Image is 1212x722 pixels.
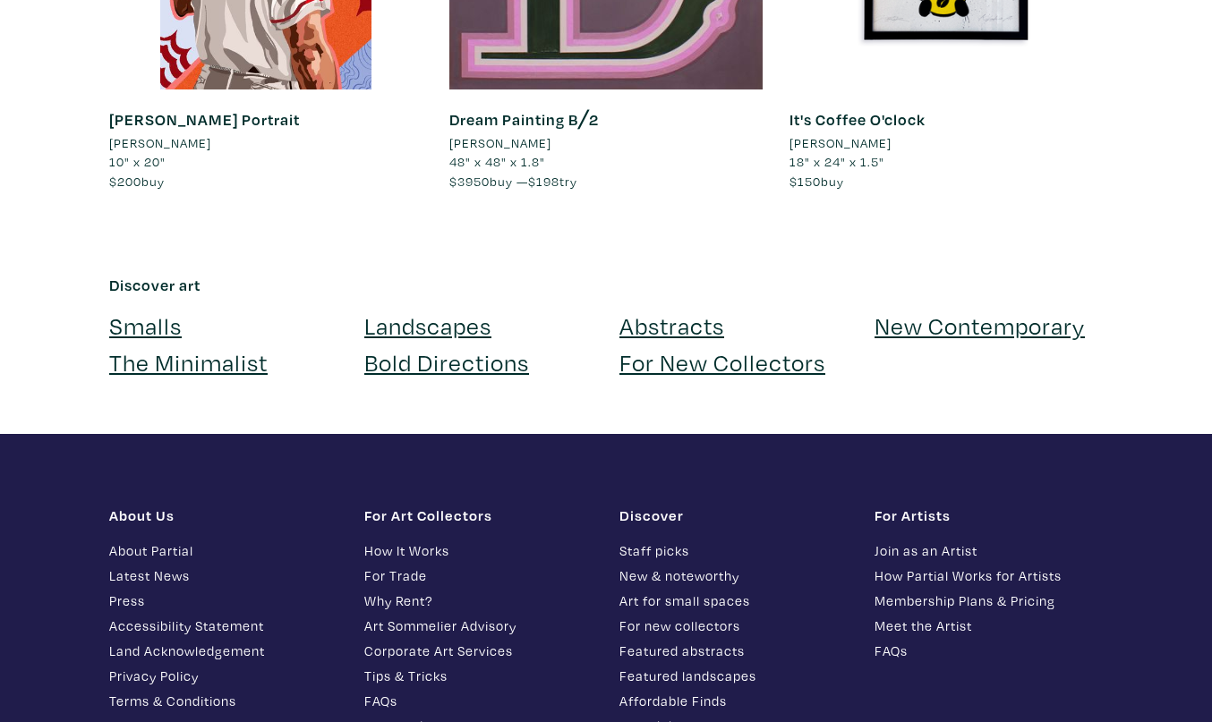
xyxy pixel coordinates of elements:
[619,641,848,661] a: Featured abstracts
[790,109,926,130] a: It's Coffee O'clock
[449,133,763,153] a: [PERSON_NAME]
[109,616,337,636] a: Accessibility Statement
[619,590,848,611] a: Art for small spaces
[364,666,593,686] a: Tips & Tricks
[109,276,1103,295] h6: Discover art
[875,506,1103,524] h1: For Artists
[875,641,1103,661] a: FAQs
[364,590,593,611] a: Why Rent?
[790,133,892,153] li: [PERSON_NAME]
[109,173,141,190] span: $200
[790,133,1103,153] a: [PERSON_NAME]
[790,173,844,190] span: buy
[364,691,593,711] a: FAQs
[619,565,848,586] a: New & noteworthy
[449,173,490,190] span: $3950
[619,540,848,561] a: Staff picks
[109,590,337,611] a: Press
[619,691,848,711] a: Affordable Finds
[364,565,593,586] a: For Trade
[875,540,1103,561] a: Join as an Artist
[449,109,599,130] a: Dream Painting B╱2
[619,616,848,636] a: For new collectors
[109,109,300,130] a: [PERSON_NAME] Portrait
[790,173,821,190] span: $150
[449,173,577,190] span: buy — try
[619,666,848,686] a: Featured landscapes
[364,310,491,341] a: Landscapes
[109,346,268,378] a: The Minimalist
[109,133,211,153] li: [PERSON_NAME]
[109,506,337,524] h1: About Us
[364,346,529,378] a: Bold Directions
[109,641,337,661] a: Land Acknowledgement
[619,346,825,378] a: For New Collectors
[109,153,166,170] span: 10" x 20"
[875,565,1103,586] a: How Partial Works for Artists
[109,133,422,153] a: [PERSON_NAME]
[364,540,593,561] a: How It Works
[109,540,337,561] a: About Partial
[109,310,182,341] a: Smalls
[449,133,551,153] li: [PERSON_NAME]
[528,173,559,190] span: $198
[364,641,593,661] a: Corporate Art Services
[109,173,165,190] span: buy
[875,616,1103,636] a: Meet the Artist
[790,153,884,170] span: 18" x 24" x 1.5"
[109,666,337,686] a: Privacy Policy
[364,506,593,524] h1: For Art Collectors
[364,616,593,636] a: Art Sommelier Advisory
[875,310,1085,341] a: New Contemporary
[109,565,337,586] a: Latest News
[109,691,337,711] a: Terms & Conditions
[449,153,545,170] span: 48" x 48" x 1.8"
[875,590,1103,611] a: Membership Plans & Pricing
[619,310,724,341] a: Abstracts
[619,506,848,524] h1: Discover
